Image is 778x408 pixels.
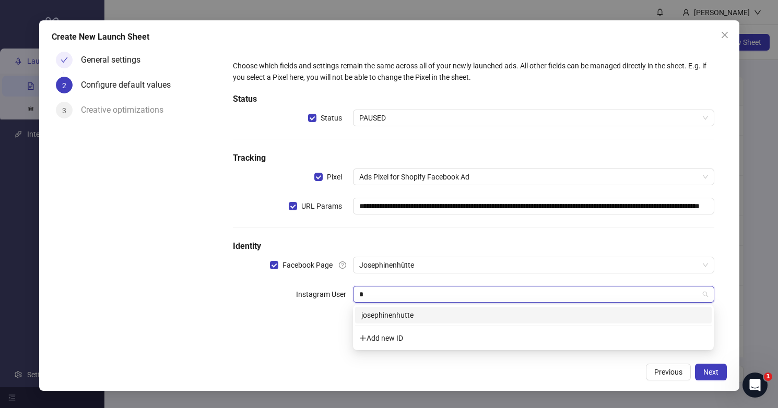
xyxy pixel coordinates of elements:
h5: Identity [233,240,714,253]
span: Ads Pixel for Shopify Facebook Ad [359,169,708,185]
span: Josephinenhütte [359,257,708,273]
span: Facebook Page [278,259,337,271]
div: Choose which fields and settings remain the same across all of your newly launched ads. All other... [233,60,714,83]
span: 2 [62,81,66,90]
span: URL Params [297,200,346,212]
div: General settings [81,52,149,68]
span: close [721,31,729,39]
span: question-circle [339,261,346,269]
iframe: Intercom live chat [742,373,768,398]
span: Next [703,368,718,376]
div: Configure default values [81,77,179,93]
h5: Status [233,93,714,105]
button: Next [695,364,727,380]
label: Instagram User [296,286,353,303]
div: plusAdd new ID [355,328,712,348]
span: Previous [654,368,682,376]
span: Pixel [323,171,346,183]
div: Creative optimizations [81,102,172,118]
button: Close [716,27,733,43]
span: Status [316,112,346,124]
div: Create New Launch Sheet [52,31,727,43]
h5: Tracking [233,152,714,164]
span: 3 [62,106,66,115]
span: check [61,56,68,64]
span: PAUSED [359,110,708,126]
span: 1 [764,373,772,381]
div: josephinenhutte [355,307,712,323]
button: Previous [646,364,691,380]
div: josephinenhutte [361,309,705,321]
span: plus [359,334,367,342]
